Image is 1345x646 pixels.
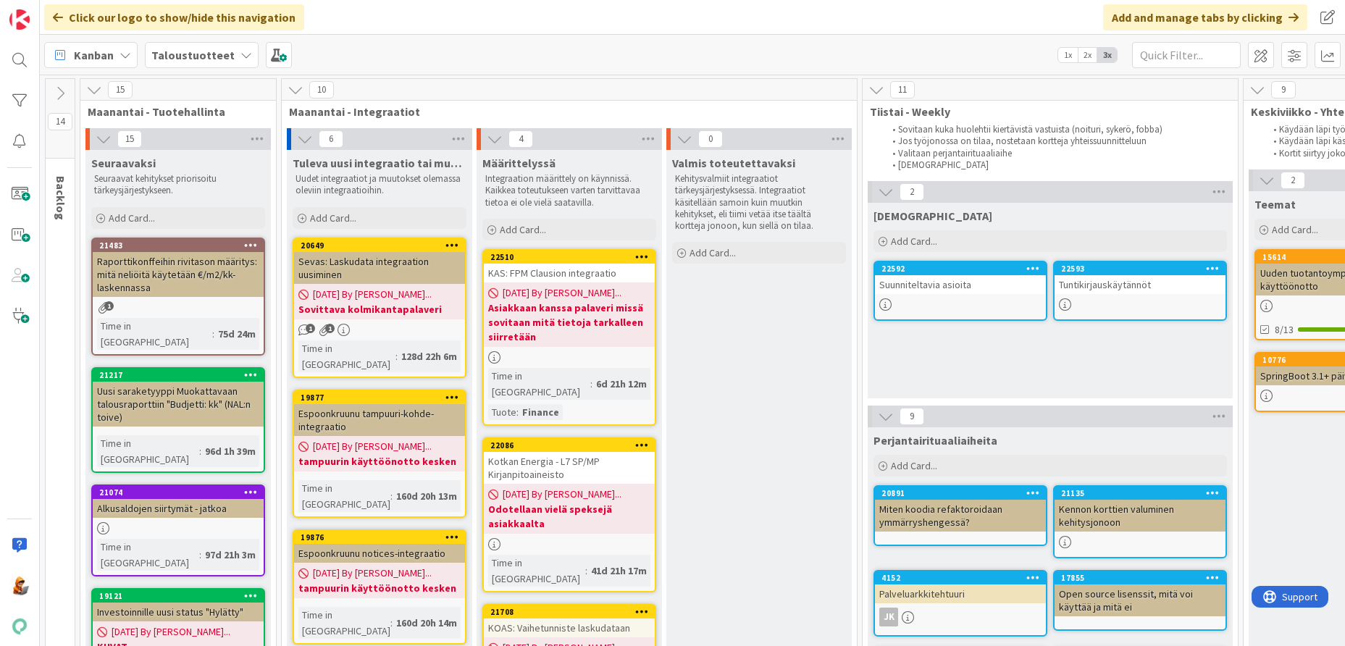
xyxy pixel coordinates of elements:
div: 19876Espoonkruunu notices-integraatio [294,531,465,563]
div: 75d 24m [214,326,259,342]
a: 19876Espoonkruunu notices-integraatio[DATE] By [PERSON_NAME]...tampuurin käyttöönotto keskenTime ... [293,529,466,645]
p: Kehitysvalmiit integraatiot tärkeysjärjestyksessä. Integraatiot käsitellään samoin kuin muutkin k... [675,173,843,232]
div: 96d 1h 39m [201,443,259,459]
div: 6d 21h 12m [592,376,650,392]
span: : [590,376,592,392]
input: Quick Filter... [1132,42,1241,68]
span: [DATE] By [PERSON_NAME]... [503,285,621,301]
div: 20891Miten koodia refaktoroidaan ymmärryshengessä? [875,487,1046,532]
div: 22086 [490,440,655,450]
div: 21135 [1061,488,1225,498]
div: JK [879,608,898,626]
div: Kennon korttien valuminen kehitysjonoon [1055,500,1225,532]
span: Add Card... [891,235,937,248]
a: 21135Kennon korttien valuminen kehitysjonoon [1053,485,1227,558]
div: Sevas: Laskudata integraation uusiminen [294,252,465,284]
div: 20891 [875,487,1046,500]
a: 4152PalveluarkkitehtuuriJK [873,570,1047,637]
a: 20649Sevas: Laskudata integraation uusiminen[DATE] By [PERSON_NAME]...Sovittava kolmikantapalaver... [293,238,466,378]
span: 15 [108,81,133,98]
div: 97d 21h 3m [201,547,259,563]
span: : [212,326,214,342]
div: 21135Kennon korttien valuminen kehitysjonoon [1055,487,1225,532]
b: Asiakkaan kanssa palaveri missä sovitaan mitä tietoja tarkalleen siirretään [488,301,650,344]
span: Valmis toteutettavaksi [672,156,795,170]
div: Click our logo to show/hide this navigation [44,4,304,30]
div: Tuote [488,404,516,420]
div: Time in [GEOGRAPHIC_DATA] [298,480,390,512]
span: Perjantairituaaliaiheita [873,433,997,448]
div: Add and manage tabs by clicking [1103,4,1307,30]
div: Alkusaldojen siirtymät - jatkoa [93,499,264,518]
span: [DATE] By [PERSON_NAME]... [112,624,230,639]
a: 22592Suunniteltavia asioita [873,261,1047,321]
div: Kotkan Energia - L7 SP/MP Kirjanpitoaineisto [484,452,655,484]
span: [DATE] By [PERSON_NAME]... [503,487,621,502]
div: 21483 [93,239,264,252]
div: 22592 [875,262,1046,275]
span: 9 [900,408,924,425]
div: 4152 [881,573,1046,583]
span: 2x [1078,48,1097,62]
div: KAS: FPM Clausion integraatio [484,264,655,282]
li: Sovitaan kuka huolehtii kiertävistä vastuista (noituri, sykerö, fobba) [884,124,1221,135]
div: 160d 20h 14m [393,615,461,631]
span: 0 [698,130,723,148]
img: Visit kanbanzone.com [9,9,30,30]
span: Add Card... [891,459,937,472]
span: Kanban [74,46,114,64]
div: 21708KOAS: Vaihetunniste laskudataan [484,605,655,637]
div: Time in [GEOGRAPHIC_DATA] [97,435,199,467]
img: MH [9,576,30,596]
span: : [199,443,201,459]
div: Open source lisenssit, mitä voi käyttää ja mitä ei [1055,584,1225,616]
div: 17855Open source lisenssit, mitä voi käyttää ja mitä ei [1055,571,1225,616]
div: 21708 [484,605,655,618]
span: Backlog [54,176,68,220]
span: Maanantai - Integraatiot [289,104,839,119]
div: 19121 [99,591,264,601]
span: 14 [48,113,72,130]
li: Jos työjonossa on tilaa, nostetaan kortteja yhteissuunnitteluun [884,135,1221,147]
div: 19121 [93,590,264,603]
b: Taloustuotteet [151,48,235,62]
div: Time in [GEOGRAPHIC_DATA] [488,368,590,400]
span: : [585,563,587,579]
div: Time in [GEOGRAPHIC_DATA] [298,607,390,639]
div: 22592 [881,264,1046,274]
div: Espoonkruunu notices-integraatio [294,544,465,563]
span: : [395,348,398,364]
li: Valitaan perjantairituaaliaihe [884,148,1221,159]
div: 22593 [1061,264,1225,274]
span: 8/13 [1275,322,1294,337]
span: Teemat [1254,197,1296,211]
div: Time in [GEOGRAPHIC_DATA] [488,555,585,587]
span: [DATE] By [PERSON_NAME]... [313,287,432,302]
div: Investoinnille uusi status "Hylätty" [93,603,264,621]
div: Finance [519,404,563,420]
div: 19877Espoonkruunu tampuuri-kohde-integraatio [294,391,465,436]
span: Add Card... [500,223,546,236]
div: 19876 [301,532,465,542]
div: 128d 22h 6m [398,348,461,364]
a: 22086Kotkan Energia - L7 SP/MP Kirjanpitoaineisto[DATE] By [PERSON_NAME]...Odotellaan vielä speks... [482,437,656,592]
b: Sovittava kolmikantapalaveri [298,302,461,316]
img: avatar [9,616,30,637]
span: 11 [890,81,915,98]
div: 21483 [99,240,264,251]
div: Uusi saraketyyppi Muokattavaan talousraporttiin "Budjetti: kk" (NAL:n toive) [93,382,264,427]
div: Espoonkruunu tampuuri-kohde-integraatio [294,404,465,436]
div: 20649Sevas: Laskudata integraation uusiminen [294,239,465,284]
li: [DEMOGRAPHIC_DATA] [884,159,1221,171]
span: Add Card... [310,211,356,225]
div: 20649 [301,240,465,251]
div: 22086 [484,439,655,452]
div: Raporttikonffeihin rivitason määritys: mitä neliöitä käytetään €/m2/kk-laskennassa [93,252,264,297]
a: 21483Raporttikonffeihin rivitason määritys: mitä neliöitä käytetään €/m2/kk-laskennassaTime in [G... [91,238,265,356]
div: 21074Alkusaldojen siirtymät - jatkoa [93,486,264,518]
span: : [390,615,393,631]
span: Määrittelyssä [482,156,556,170]
div: 21483Raporttikonffeihin rivitason määritys: mitä neliöitä käytetään €/m2/kk-laskennassa [93,239,264,297]
span: 3x [1097,48,1117,62]
div: 20891 [881,488,1046,498]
